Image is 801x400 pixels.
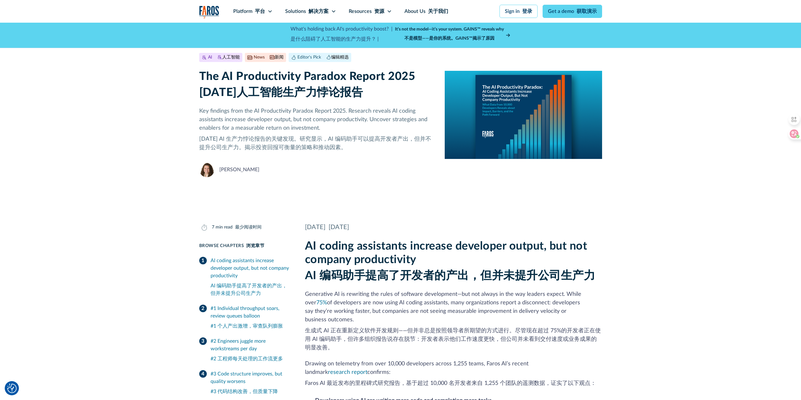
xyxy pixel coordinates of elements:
font: 是什么阻碍了人工智能的生产力提升？ | [291,37,379,42]
div: [PERSON_NAME] [219,166,259,173]
h1: The AI Productivity Paradox Report 2025 [199,70,435,102]
p: What's holding back AI's productivity boost? | [291,25,392,45]
font: 获取演示 [577,9,597,14]
font: 新闻 [268,55,284,59]
font: 不是模型——是你的系统。GAINS™揭示了原因 [404,36,494,41]
a: 75% [316,300,327,306]
div: [DATE] [305,223,602,232]
img: Neely Dunlap [199,162,214,177]
div: Resources [349,8,384,15]
div: News [254,54,265,61]
a: Sign in 登录 [499,5,538,18]
font: [DATE]人工智能生产力悖论报告 [199,87,363,98]
div: Editor's Pick [297,54,321,61]
button: Cookie Settings [7,384,17,393]
font: [DATE] AI 生产力悖论报告的关键发现。研究显示，AI 编码助手可以提高开发者产出，但并不提升公司生产力。揭示投资回报可衡量的策略和推动因素。 [199,136,431,150]
strong: It’s not the model—it’s your system. GAINS™ reveals why [395,27,504,41]
div: Solutions [285,8,329,15]
font: 生成式 AI 正在重新定义软件开发规则——但并非总是按照领导者所期望的方式进行。尽管现在超过 75%的开发者正在使用 AI 编码助手，但许多组织报告说存在脱节：开发者表示他们工作速度更快，但公司... [305,328,601,351]
font: AI 编码助手提高了开发者的产出，但并未提升公司生产力 [211,283,287,296]
div: AI [208,54,212,61]
div: #1 Individual throughput soars, review queues balloon [211,305,290,332]
font: 平台 [255,9,265,14]
a: #1 Individual throughput soars, review queues balloon#1 个人产出激增，审查队列膨胀 [199,302,290,335]
div: Platform [233,8,265,15]
div: min read [216,224,262,231]
font: #3 代码结构改善，但质量下降 [211,389,278,394]
div: #3 Code structure improves, but quality worsens [211,370,290,398]
font: 关于我们 [428,9,448,14]
a: #2 Engineers juggle more workstreams per day#2 工程师每天处理的工作流更多 [199,335,290,368]
font: 最少阅读时间 [235,225,262,229]
font: 资源 [374,9,384,14]
font: 登录 [522,9,532,14]
font: #2 工程师每天处理的工作流更多 [211,356,283,361]
font: AI 编码助手提高了开发者的产出，但并未提升公司生产力 [305,270,595,281]
a: AI coding assistants increase developer output, but not company productivityAI 编码助手提高了开发者的产出，但并未提... [199,254,290,302]
p: Key findings from the AI Productivity Paradox Report 2025. Research reveals AI coding assistants ... [199,107,435,155]
font: 人工智能 [216,55,240,59]
font: [DATE] [329,224,349,230]
font: #1 个人产出激增，审查队列膨胀 [211,324,283,329]
a: Get a demo 获取演示 [543,5,602,18]
a: home [199,6,219,19]
img: Revisit consent button [7,384,17,393]
div: Browse Chapters [199,243,290,249]
font: Faros AI 最近发布的里程碑式研究报告，基于超过 10,000 名开发者来自 1,255 个团队的遥测数据，证实了以下观点： [305,380,596,386]
img: A report cover on a blue background. The cover reads:The AI Productivity Paradox: AI Coding Assis... [445,53,602,177]
img: Logo of the analytics and reporting company Faros. [199,6,219,19]
a: It’s not the model—it’s your system. GAINS™ reveals why不是模型——是你的系统。GAINS™揭示了原因 [395,26,511,44]
font: 编辑精选 [325,55,349,59]
a: research report [328,369,367,375]
div: #2 Engineers juggle more workstreams per day [211,337,290,365]
font: 解决方案 [308,9,329,14]
div: 7 [212,224,214,231]
div: AI coding assistants increase developer output, but not company productivity [211,257,290,300]
h2: AI coding assistants increase developer output, but not company productivity [305,239,602,285]
p: Generative AI is rewriting the rules of software development—but not always in the way leaders ex... [305,290,602,355]
p: Drawing on telemetry from over 10,000 developers across 1,255 teams, Faros AI’s recent landmark c... [305,360,602,390]
font: 浏览章节 [246,244,264,248]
